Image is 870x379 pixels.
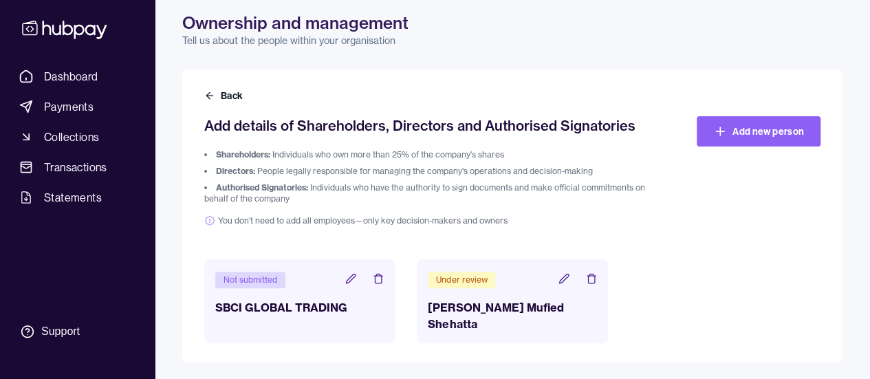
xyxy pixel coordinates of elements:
button: Back [204,89,246,102]
a: Statements [14,185,141,210]
a: Collections [14,124,141,149]
span: Transactions [44,159,107,175]
h2: Add details of Shareholders, Directors and Authorised Signatories [204,116,666,136]
div: Support [41,324,80,339]
span: Directors: [216,166,255,176]
span: Authorised Signatories: [216,182,308,193]
a: Payments [14,94,141,119]
a: Transactions [14,155,141,180]
span: Collections [44,129,99,145]
span: Payments [44,98,94,115]
h3: [PERSON_NAME] Mufied Shehatta [428,299,596,332]
h3: SBCI GLOBAL TRADING [215,299,384,316]
div: Under review [428,272,495,288]
span: Dashboard [44,68,98,85]
div: Not submitted [215,272,285,288]
p: Tell us about the people within your organisation [182,34,842,47]
a: Dashboard [14,64,141,89]
a: Support [14,317,141,346]
span: Statements [44,189,102,206]
a: Add new person [697,116,820,147]
span: You don't need to add all employees—only key decision-makers and owners [204,215,666,226]
li: People legally responsible for managing the company's operations and decision-making [204,166,666,177]
h1: Ownership and management [182,12,842,34]
li: Individuals who own more than 25% of the company's shares [204,149,666,160]
span: Shareholders: [216,149,270,160]
li: Individuals who have the authority to sign documents and make official commitments on behalf of t... [204,182,666,204]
